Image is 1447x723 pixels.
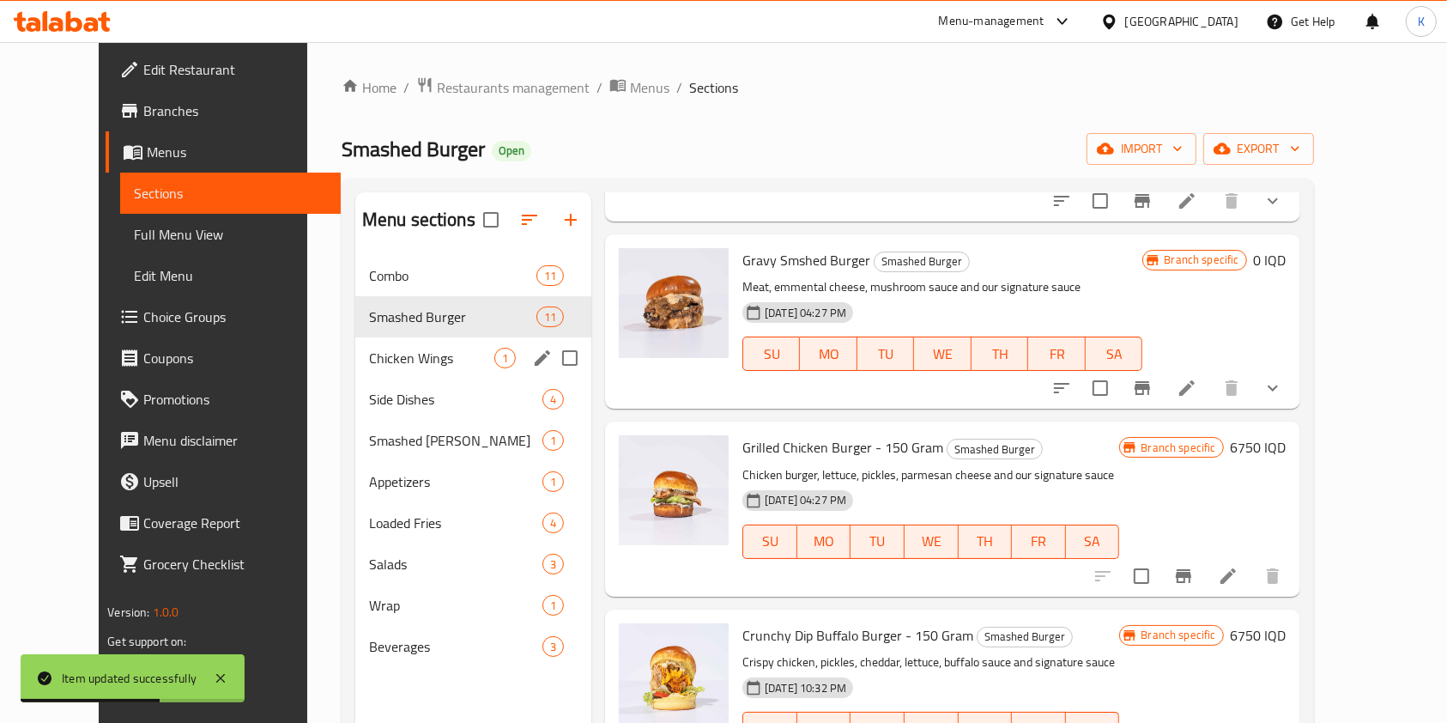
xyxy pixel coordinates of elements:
[355,502,591,544] div: Loaded Fries4
[630,77,669,98] span: Menus
[807,342,851,367] span: MO
[543,598,563,614] span: 1
[1028,337,1086,371] button: FR
[742,337,800,371] button: SU
[1157,252,1245,268] span: Branch specific
[369,265,536,286] span: Combo
[978,627,1072,647] span: Smashed Burger
[1252,556,1293,597] button: delete
[742,247,870,273] span: Gravy Smshed Burger
[959,525,1013,559] button: TH
[509,199,550,240] span: Sort sections
[147,142,327,162] span: Menus
[857,529,898,554] span: TU
[143,389,327,410] span: Promotions
[143,59,327,80] span: Edit Restaurant
[864,342,908,367] span: TU
[742,465,1119,486] p: Chicken burger, lettuce, pickles, parmesan cheese and our signature sauce
[342,130,485,168] span: Smashed Burger
[1082,370,1118,406] span: Select to update
[911,529,952,554] span: WE
[106,337,341,379] a: Coupons
[758,305,853,321] span: [DATE] 04:27 PM
[369,471,542,492] span: Appetizers
[143,348,327,368] span: Coupons
[134,183,327,204] span: Sections
[1087,133,1196,165] button: import
[537,309,563,325] span: 11
[1125,12,1238,31] div: [GEOGRAPHIC_DATA]
[542,595,564,616] div: items
[369,430,542,451] span: Smashed [PERSON_NAME]
[978,342,1022,367] span: TH
[355,255,591,296] div: Combo11
[1262,191,1283,211] svg: Show Choices
[1093,342,1136,367] span: SA
[143,471,327,492] span: Upsell
[106,461,341,502] a: Upsell
[750,342,793,367] span: SU
[1073,529,1113,554] span: SA
[905,525,959,559] button: WE
[972,337,1029,371] button: TH
[355,420,591,461] div: Smashed [PERSON_NAME]1
[742,623,973,648] span: Crunchy Dip Buffalo Burger - 150 Gram
[676,77,682,98] li: /
[1041,180,1082,222] button: sort-choices
[106,49,341,90] a: Edit Restaurant
[1211,180,1252,222] button: delete
[120,173,341,214] a: Sections
[542,471,564,492] div: items
[800,337,857,371] button: MO
[914,337,972,371] button: WE
[355,248,591,674] nav: Menu sections
[758,680,853,696] span: [DATE] 10:32 PM
[492,141,531,161] div: Open
[355,337,591,379] div: Chicken Wings1edit
[369,348,494,368] span: Chicken Wings
[106,502,341,544] a: Coverage Report
[494,348,516,368] div: items
[1066,525,1120,559] button: SA
[1211,368,1252,409] button: delete
[369,554,542,574] span: Salads
[619,435,729,545] img: Grilled Chicken Burger - 150 Gram
[758,492,853,508] span: [DATE] 04:27 PM
[342,77,397,98] a: Home
[107,601,149,623] span: Version:
[1041,368,1082,409] button: sort-choices
[369,595,542,616] span: Wrap
[742,525,797,559] button: SU
[106,420,341,461] a: Menu disclaimer
[542,636,564,657] div: items
[596,77,602,98] li: /
[543,392,563,408] span: 4
[804,529,845,554] span: MO
[1203,133,1314,165] button: export
[921,342,965,367] span: WE
[1231,435,1287,459] h6: 6750 IQD
[369,389,542,410] div: Side Dishes
[542,513,564,533] div: items
[609,76,669,99] a: Menus
[355,296,591,337] div: Smashed Burger11
[120,255,341,296] a: Edit Menu
[134,224,327,245] span: Full Menu View
[143,100,327,121] span: Branches
[106,296,341,337] a: Choice Groups
[1252,368,1293,409] button: show more
[107,647,216,670] a: Support.OpsPlatform
[1254,248,1287,272] h6: 0 IQD
[143,554,327,574] span: Grocery Checklist
[369,636,542,657] span: Beverages
[1231,623,1287,647] h6: 6750 IQD
[1100,138,1183,160] span: import
[106,90,341,131] a: Branches
[536,265,564,286] div: items
[543,515,563,532] span: 4
[1012,525,1066,559] button: FR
